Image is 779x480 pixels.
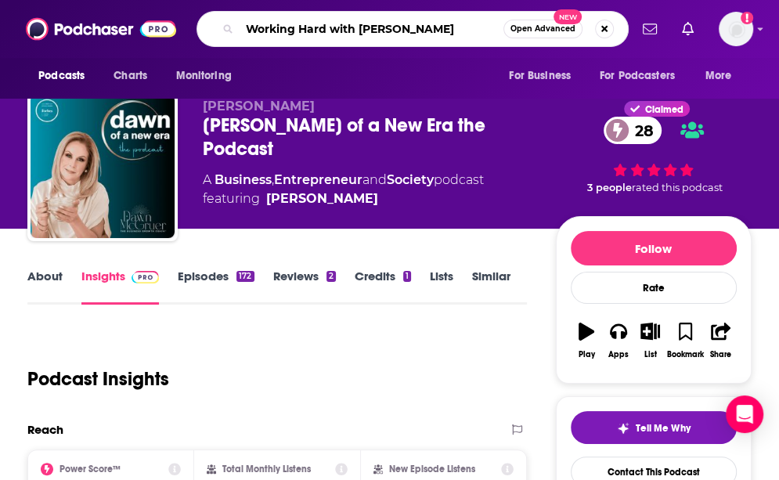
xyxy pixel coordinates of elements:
span: More [705,65,732,87]
button: Open AdvancedNew [503,20,582,38]
span: Claimed [645,106,683,114]
a: Show notifications dropdown [637,16,663,42]
a: Society [387,172,434,187]
span: New [554,9,582,24]
button: open menu [590,61,698,91]
span: Open Advanced [510,25,575,33]
span: 3 people [587,182,632,193]
img: Dawn of a New Era the Podcast [31,94,175,238]
div: Bookmark [667,350,704,359]
div: Rate [571,272,737,304]
span: Charts [114,65,147,87]
button: Play [571,312,603,369]
div: Share [710,350,731,359]
h1: Podcast Insights [27,367,169,391]
div: [PERSON_NAME] [266,189,378,208]
span: Logged in as RobynHayley [719,12,753,46]
a: 28 [604,117,662,144]
div: 172 [236,271,254,282]
h2: Reach [27,422,63,437]
span: , [272,172,274,187]
div: Apps [608,350,629,359]
img: User Profile [719,12,753,46]
a: Similar [472,269,510,305]
button: Share [705,312,737,369]
button: Show profile menu [719,12,753,46]
button: Apps [603,312,635,369]
div: 2 [326,271,336,282]
button: open menu [27,61,105,91]
h2: Power Score™ [60,464,121,475]
a: InsightsPodchaser Pro [81,269,159,305]
div: 1 [403,271,411,282]
span: [PERSON_NAME] [203,99,315,114]
img: tell me why sparkle [617,422,629,435]
a: Show notifications dropdown [676,16,700,42]
span: 28 [619,117,662,144]
button: tell me why sparkleTell Me Why [571,411,737,444]
span: rated this podcast [632,182,723,193]
div: Claimed28 3 peoplerated this podcast [556,99,752,196]
span: Tell Me Why [636,422,690,435]
button: Follow [571,231,737,265]
a: Charts [103,61,157,91]
a: Credits1 [355,269,411,305]
div: Open Intercom Messenger [726,395,763,433]
span: and [362,172,387,187]
a: About [27,269,63,305]
a: Reviews2 [273,269,336,305]
button: Bookmark [666,312,705,369]
span: Monitoring [175,65,231,87]
button: open menu [694,61,752,91]
span: For Business [509,65,571,87]
a: Lists [430,269,453,305]
button: open menu [164,61,251,91]
a: Business [215,172,272,187]
button: List [634,312,666,369]
img: Podchaser Pro [132,271,159,283]
a: Episodes172 [178,269,254,305]
div: List [644,350,657,359]
div: A podcast [203,171,484,208]
img: Podchaser - Follow, Share and Rate Podcasts [26,14,176,44]
input: Search podcasts, credits, & more... [240,16,503,42]
span: featuring [203,189,484,208]
a: Entrepreneur [274,172,362,187]
div: Search podcasts, credits, & more... [197,11,629,47]
h2: New Episode Listens [389,464,475,475]
button: open menu [498,61,590,91]
h2: Total Monthly Listens [222,464,311,475]
span: Podcasts [38,65,85,87]
svg: Add a profile image [741,12,753,24]
span: For Podcasters [600,65,675,87]
div: Play [579,350,595,359]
